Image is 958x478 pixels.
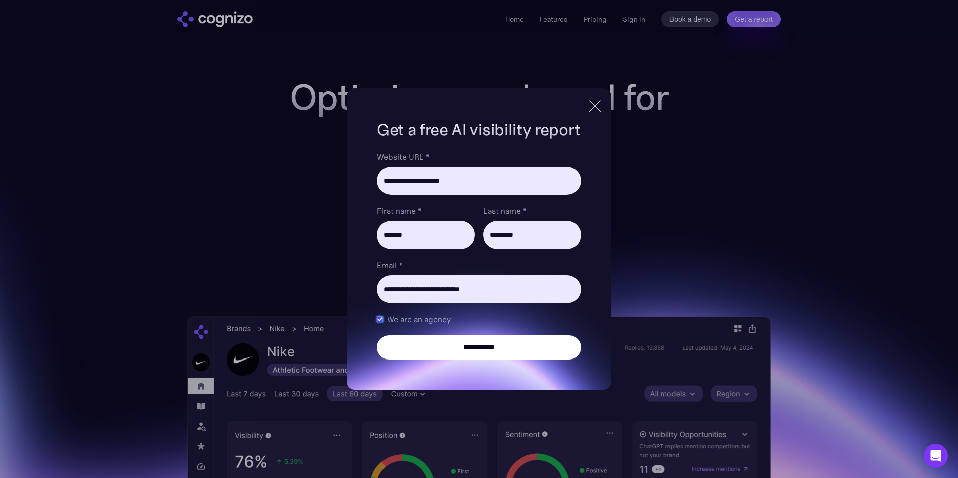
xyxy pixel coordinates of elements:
h1: Get a free AI visibility report [377,118,581,141]
form: Brand Report Form [377,151,581,360]
div: Open Intercom Messenger [924,444,948,468]
label: First name * [377,205,475,217]
label: Last name * [483,205,581,217]
label: Email * [377,259,581,271]
span: We are an agency [387,313,451,325]
label: Website URL * [377,151,581,163]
